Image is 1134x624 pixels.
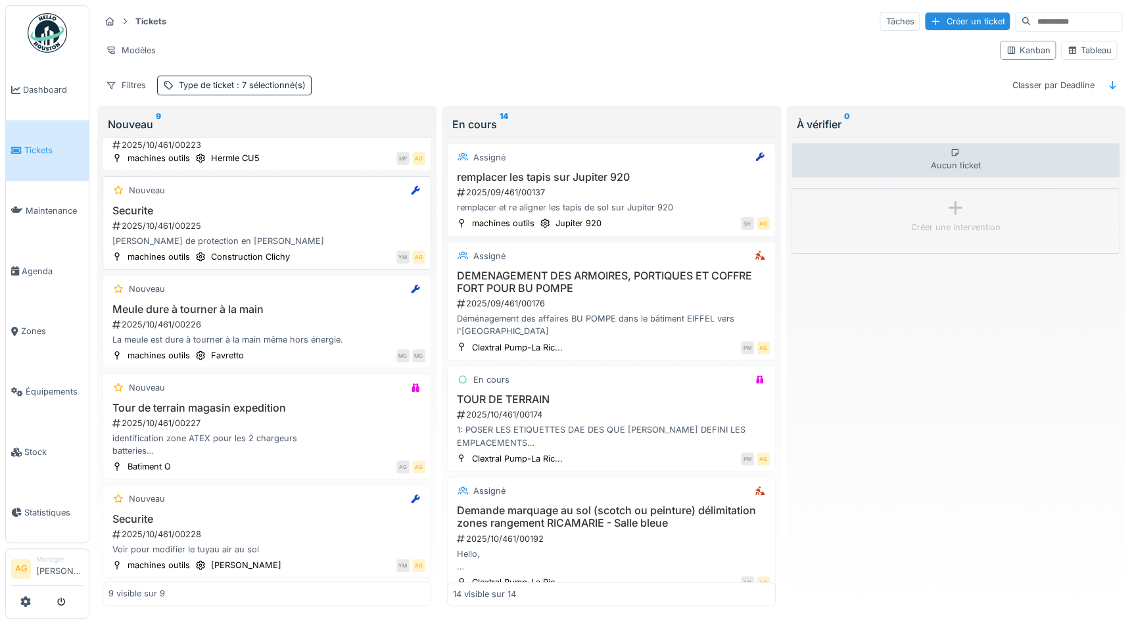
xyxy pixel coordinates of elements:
[23,84,83,96] span: Dashboard
[6,422,89,483] a: Stock
[757,576,770,589] div: AG
[412,251,425,264] div: AG
[129,381,165,394] div: Nouveau
[24,446,83,458] span: Stock
[741,576,754,589] div: AC
[6,301,89,362] a: Zones
[111,528,425,540] div: 2025/10/461/00228
[21,325,83,337] span: Zones
[128,349,190,362] div: machines outils
[473,373,509,386] div: En cours
[453,312,770,337] div: Déménagement des affaires BU POMPE dans le bâtiment EIFFEL vers l'[GEOGRAPHIC_DATA]
[129,492,165,505] div: Nouveau
[234,80,306,90] span: : 7 sélectionné(s)
[156,116,161,132] sup: 9
[456,533,770,545] div: 2025/10/461/00192
[412,349,425,362] div: MG
[26,385,83,398] span: Équipements
[108,543,425,556] div: Voir pour modifier le tuyau air au sol
[456,186,770,199] div: 2025/09/461/00137
[1006,76,1100,95] div: Classer par Deadline
[6,482,89,542] a: Statistiques
[880,12,920,31] div: Tâches
[472,341,563,354] div: Clextral Pump-La Ric...
[741,217,754,230] div: SH
[1067,44,1111,57] div: Tableau
[24,506,83,519] span: Statistiques
[111,417,425,429] div: 2025/10/461/00227
[396,349,410,362] div: MG
[910,221,1000,233] div: Créer une intervention
[129,184,165,197] div: Nouveau
[100,41,162,60] div: Modèles
[396,559,410,572] div: YM
[453,171,770,183] h3: remplacer les tapis sur Jupiter 920
[128,251,190,263] div: machines outils
[108,588,165,600] div: 9 visible sur 9
[108,513,425,525] h3: Securite
[108,204,425,217] h3: Securite
[453,393,770,406] h3: TOUR DE TERRAIN
[757,452,770,466] div: AG
[108,402,425,414] h3: Tour de terrain magasin expedition
[456,408,770,421] div: 2025/10/461/00174
[396,460,410,473] div: AG
[453,504,770,529] h3: Demande marquage au sol (scotch ou peinture) délimitation zones rangement RICAMARIE - Salle bleue
[396,152,410,165] div: MP
[456,297,770,310] div: 2025/09/461/00176
[6,120,89,181] a: Tickets
[108,432,425,457] div: identification zone ATEX pour les 2 chargeurs batteries + Installer 2 plaques anti-feu de chaque ...
[211,152,260,164] div: Hermle CU5
[11,559,31,579] li: AG
[555,217,602,229] div: Jupiter 920
[211,251,290,263] div: Construction Clichy
[500,116,508,132] sup: 14
[453,270,770,295] h3: DEMENAGEMENT DES ARMOIRES, PORTIQUES ET COFFRE FORT POUR BU POMPE
[797,116,1115,132] div: À vérifier
[211,559,281,571] div: [PERSON_NAME]
[453,201,770,214] div: remplacer et re aligner les tapis de sol sur Jupiter 920
[28,13,67,53] img: Badge_color-CXgf-gQk.svg
[741,452,754,466] div: PM
[108,116,426,132] div: Nouveau
[925,12,1010,30] div: Créer un ticket
[128,152,190,164] div: machines outils
[453,588,516,600] div: 14 visible sur 14
[108,235,425,247] div: [PERSON_NAME] de protection en [PERSON_NAME]
[472,576,563,588] div: Clextral Pump-La Ric...
[128,460,171,473] div: Batiment O
[211,349,244,362] div: Favretto
[472,217,534,229] div: machines outils
[36,554,83,564] div: Manager
[26,204,83,217] span: Maintenance
[100,76,152,95] div: Filtres
[757,217,770,230] div: AG
[179,79,306,91] div: Type de ticket
[22,265,83,277] span: Agenda
[412,460,425,473] div: AG
[130,15,172,28] strong: Tickets
[757,341,770,354] div: AG
[472,452,563,465] div: Clextral Pump-La Ric...
[741,341,754,354] div: PM
[36,554,83,583] li: [PERSON_NAME]
[6,362,89,422] a: Équipements
[6,181,89,241] a: Maintenance
[129,283,165,295] div: Nouveau
[473,250,506,262] div: Assigné
[844,116,850,132] sup: 0
[6,60,89,120] a: Dashboard
[108,303,425,316] h3: Meule dure à tourner à la main
[412,559,425,572] div: AG
[11,554,83,586] a: AG Manager[PERSON_NAME]
[396,251,410,264] div: YM
[108,333,425,346] div: La meule est dure à tourner à la main même hors énergie.
[1006,44,1050,57] div: Kanban
[452,116,770,132] div: En cours
[111,139,425,151] div: 2025/10/461/00223
[453,548,770,573] div: Hello, suite au tour terrain, il faudrait délimiter les zones de rangement de la femme de ménage,...
[111,220,425,232] div: 2025/10/461/00225
[473,151,506,164] div: Assigné
[24,144,83,156] span: Tickets
[473,485,506,497] div: Assigné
